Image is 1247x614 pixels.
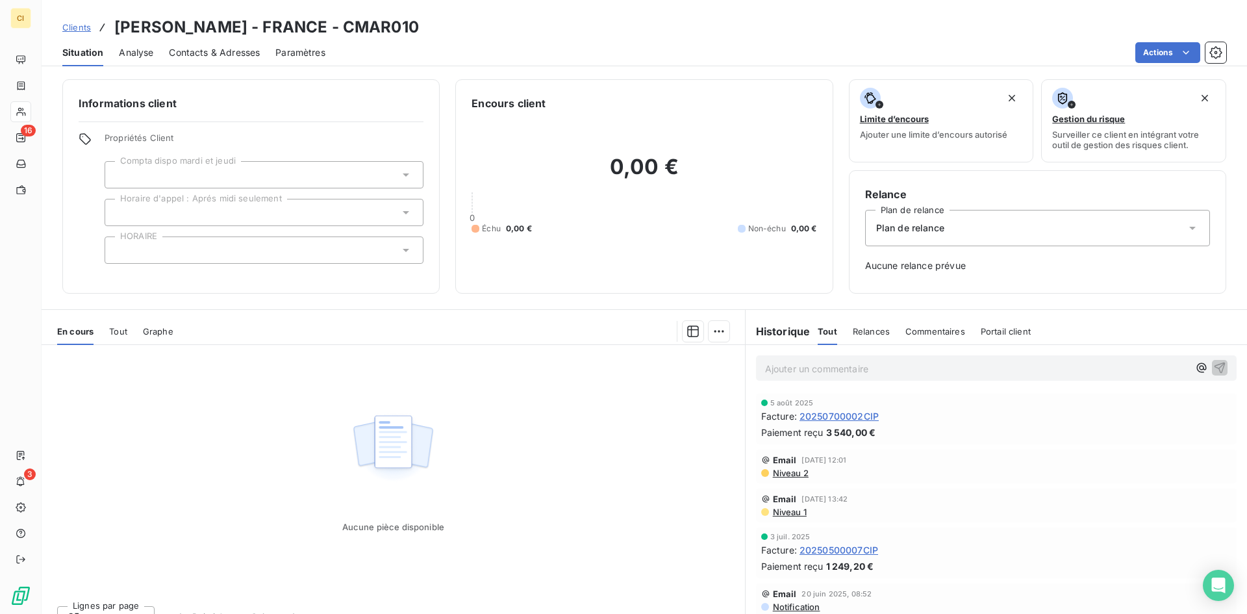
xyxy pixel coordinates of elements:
a: 16 [10,127,31,148]
span: 1 249,20 € [826,559,874,573]
input: Ajouter une valeur [116,207,126,218]
span: Aucune relance prévue [865,259,1210,272]
span: 3 juil. 2025 [770,533,811,541]
span: 3 [24,468,36,480]
span: Paiement reçu [761,426,824,439]
h6: Informations client [79,96,423,111]
span: Plan de relance [876,222,944,235]
span: Paramètres [275,46,325,59]
input: Ajouter une valeur [116,244,126,256]
span: Portail client [981,326,1031,337]
span: 5 août 2025 [770,399,814,407]
span: Aucune pièce disponible [342,522,444,532]
span: Propriétés Client [105,133,423,151]
img: Empty state [351,408,435,489]
h2: 0,00 € [472,154,816,193]
span: Relances [853,326,890,337]
span: Non-échu [748,223,786,235]
span: Surveiller ce client en intégrant votre outil de gestion des risques client. [1052,129,1215,150]
span: Clients [62,22,91,32]
h6: Relance [865,186,1210,202]
span: 20250700002CIP [800,409,879,423]
div: Open Intercom Messenger [1203,570,1234,601]
span: Commentaires [905,326,965,337]
span: 0,00 € [506,223,532,235]
h3: [PERSON_NAME] - FRANCE - CMAR010 [114,16,419,39]
div: CI [10,8,31,29]
input: Ajouter une valeur [116,169,126,181]
span: Email [773,455,797,465]
span: Échu [482,223,501,235]
span: [DATE] 13:42 [801,495,848,503]
button: Limite d’encoursAjouter une limite d’encours autorisé [849,79,1034,162]
span: Contacts & Adresses [169,46,260,59]
h6: Historique [746,324,811,339]
span: Paiement reçu [761,559,824,573]
span: Niveau 1 [772,507,807,517]
span: 16 [21,125,36,136]
span: Niveau 2 [772,468,809,478]
span: Analyse [119,46,153,59]
span: Ajouter une limite d’encours autorisé [860,129,1007,140]
span: 0 [470,212,475,223]
span: Email [773,494,797,504]
button: Actions [1135,42,1200,63]
span: [DATE] 12:01 [801,456,846,464]
span: Limite d’encours [860,114,929,124]
span: Tout [818,326,837,337]
span: Graphe [143,326,173,337]
span: Facture : [761,543,797,557]
h6: Encours client [472,96,546,111]
span: 0,00 € [791,223,817,235]
span: Tout [109,326,127,337]
img: Logo LeanPay [10,585,31,606]
span: 20250500007CIP [800,543,878,557]
span: 20 juin 2025, 08:52 [801,590,872,598]
span: Notification [772,602,820,612]
span: 3 540,00 € [826,426,876,439]
a: Clients [62,21,91,34]
button: Gestion du risqueSurveiller ce client en intégrant votre outil de gestion des risques client. [1041,79,1226,162]
span: En cours [57,326,94,337]
span: Situation [62,46,103,59]
span: Gestion du risque [1052,114,1125,124]
span: Email [773,589,797,599]
span: Facture : [761,409,797,423]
